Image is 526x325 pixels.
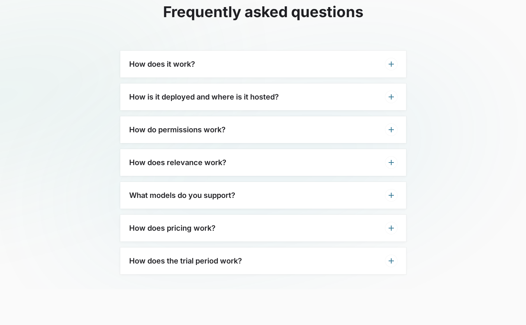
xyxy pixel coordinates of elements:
h2: Frequently asked questions [120,3,406,21]
h3: What models do you support? [129,191,235,200]
h3: How is it deployed and where is it hosted? [129,92,279,101]
h3: How does relevance work? [129,158,226,167]
h3: How does pricing work? [129,224,216,233]
h3: How does the trial period work? [129,256,242,265]
h3: How does it work? [129,60,195,69]
iframe: Chat Widget [489,289,526,325]
h3: How do permissions work? [129,125,226,134]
